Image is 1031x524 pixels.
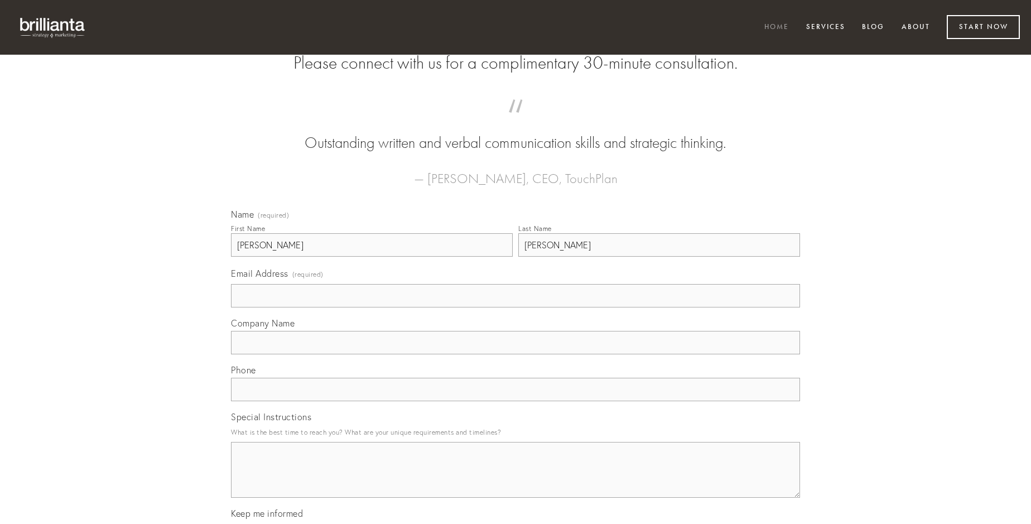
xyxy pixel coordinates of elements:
[292,267,324,282] span: (required)
[231,508,303,519] span: Keep me informed
[894,18,937,37] a: About
[947,15,1020,39] a: Start Now
[231,425,800,440] p: What is the best time to reach you? What are your unique requirements and timelines?
[231,224,265,233] div: First Name
[249,110,782,132] span: “
[231,268,288,279] span: Email Address
[855,18,892,37] a: Blog
[231,364,256,376] span: Phone
[518,224,552,233] div: Last Name
[258,212,289,219] span: (required)
[11,11,95,44] img: brillianta - research, strategy, marketing
[231,209,254,220] span: Name
[231,318,295,329] span: Company Name
[799,18,852,37] a: Services
[249,110,782,154] blockquote: Outstanding written and verbal communication skills and strategic thinking.
[231,52,800,74] h2: Please connect with us for a complimentary 30-minute consultation.
[249,154,782,190] figcaption: — [PERSON_NAME], CEO, TouchPlan
[231,411,311,422] span: Special Instructions
[757,18,796,37] a: Home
